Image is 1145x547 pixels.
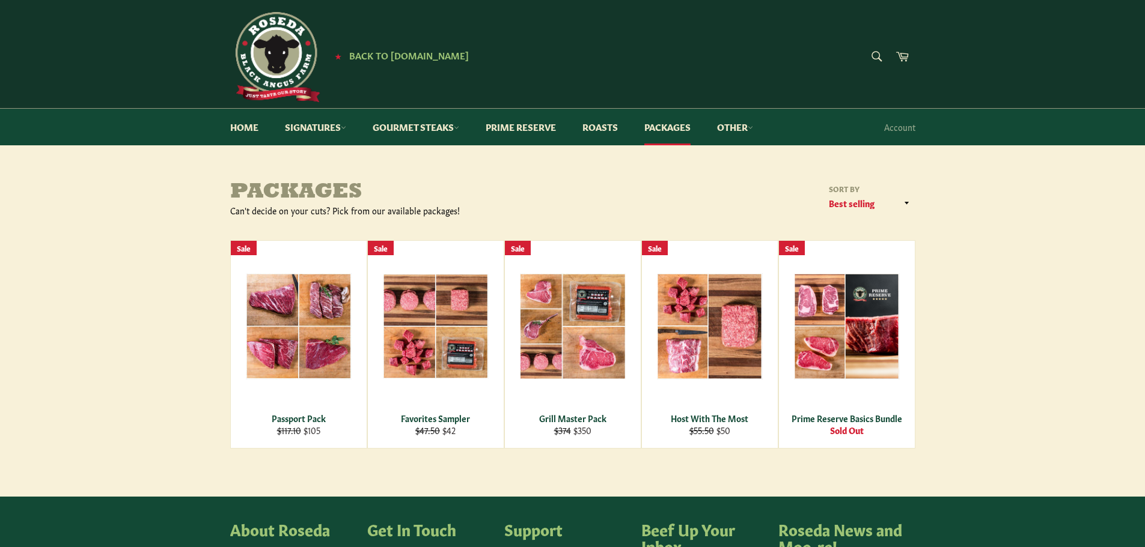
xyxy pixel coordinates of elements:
label: Sort by [825,184,915,194]
span: ★ [335,51,341,61]
div: $42 [375,425,496,436]
div: Sale [231,241,257,256]
s: $55.50 [689,424,714,436]
a: Grill Master Pack Grill Master Pack $374 $350 [504,240,641,449]
div: $350 [512,425,633,436]
img: Roseda Beef [230,12,320,102]
a: Prime Reserve [474,109,568,145]
a: ★ Back to [DOMAIN_NAME] [329,51,469,61]
a: Signatures [273,109,358,145]
a: Other [705,109,765,145]
s: $374 [554,424,571,436]
div: Sold Out [786,425,907,436]
h4: Support [504,521,629,537]
div: Sale [505,241,531,256]
a: Account [878,109,921,145]
h1: Packages [230,181,573,205]
h4: About Roseda [230,521,355,537]
img: Passport Pack [246,273,352,379]
a: Prime Reserve Basics Bundle Prime Reserve Basics Bundle Sold Out [778,240,915,449]
div: Sale [642,241,668,256]
span: Back to [DOMAIN_NAME] [349,49,469,61]
img: Favorites Sampler [383,274,489,379]
div: Grill Master Pack [512,413,633,424]
a: Passport Pack Passport Pack $117.10 $105 [230,240,367,449]
div: Sale [779,241,805,256]
img: Grill Master Pack [520,273,626,379]
a: Favorites Sampler Favorites Sampler $47.50 $42 [367,240,504,449]
div: Passport Pack [238,413,359,424]
div: Host With The Most [649,413,770,424]
s: $47.50 [415,424,440,436]
h4: Get In Touch [367,521,492,537]
div: $105 [238,425,359,436]
a: Gourmet Steaks [361,109,471,145]
div: Can't decide on your cuts? Pick from our available packages! [230,205,573,216]
a: Roasts [570,109,630,145]
a: Packages [632,109,703,145]
div: $50 [649,425,770,436]
img: Host With The Most [657,273,763,379]
a: Host With The Most Host With The Most $55.50 $50 [641,240,778,449]
s: $117.10 [277,424,301,436]
div: Sale [368,241,394,256]
div: Favorites Sampler [375,413,496,424]
a: Home [218,109,270,145]
div: Prime Reserve Basics Bundle [786,413,907,424]
img: Prime Reserve Basics Bundle [794,273,900,379]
